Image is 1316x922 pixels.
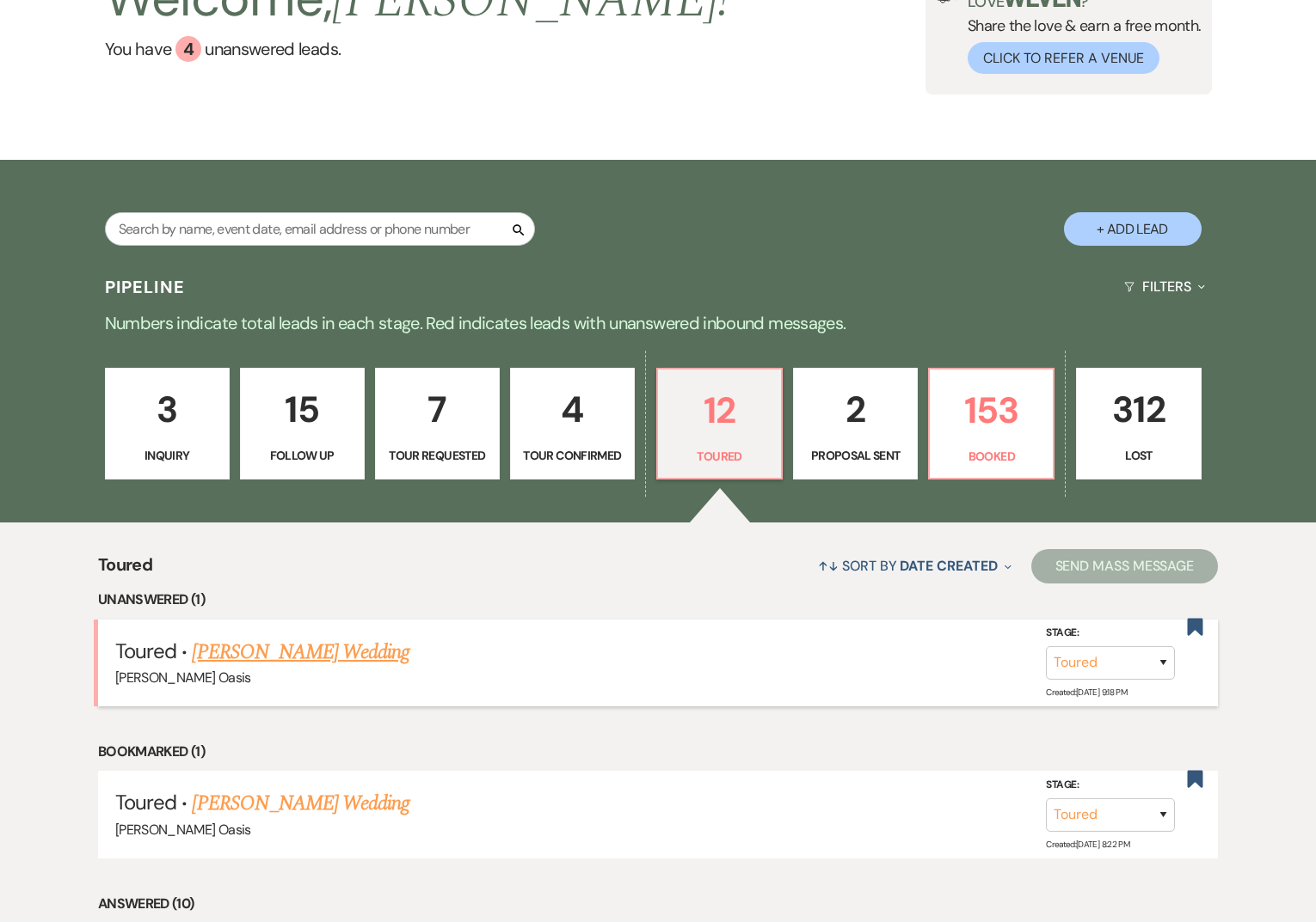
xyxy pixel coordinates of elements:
[115,821,251,839] span: [PERSON_NAME] Oasis
[811,543,1018,589] button: Sort By Date Created
[105,275,186,299] h3: Pipeline
[105,212,535,246] input: Search by name, event date, email address or phone number
[1031,549,1219,583] button: Send Mass Message
[818,557,839,575] span: ↑↓
[105,36,730,62] a: You have 4 unanswered leads.
[386,381,489,438] p: 7
[1046,776,1175,795] label: Stage:
[115,638,176,664] span: Toured
[793,368,918,479] a: 2Proposal Sent
[98,741,1218,763] li: Bookmarked (1)
[98,552,152,589] span: Toured
[1087,381,1190,438] p: 312
[115,789,176,815] span: Toured
[375,368,500,479] a: 7Tour Requested
[98,589,1218,611] li: Unanswered (1)
[192,788,409,819] a: [PERSON_NAME] Wedding
[521,446,624,465] p: Tour Confirmed
[668,447,771,466] p: Toured
[386,446,489,465] p: Tour Requested
[656,368,783,479] a: 12Toured
[115,669,251,687] span: [PERSON_NAME] Oasis
[521,381,624,438] p: 4
[804,381,907,438] p: 2
[116,381,218,438] p: 3
[804,446,907,465] p: Proposal Sent
[668,382,771,439] p: 12
[1046,687,1127,698] span: Created: [DATE] 9:18 PM
[940,447,1042,466] p: Booked
[510,368,635,479] a: 4Tour Confirmed
[98,893,1218,915] li: Answered (10)
[900,557,997,575] span: Date Created
[175,36,201,62] div: 4
[240,368,365,479] a: 15Follow Up
[1117,264,1211,309] button: Filters
[1064,212,1202,246] button: + Add Lead
[251,381,354,438] p: 15
[39,309,1277,337] p: Numbers indicate total leads in each stage. Red indicates leads with unanswered inbound messages.
[105,368,230,479] a: 3Inquiry
[1076,368,1201,479] a: 312Lost
[928,368,1055,479] a: 153Booked
[940,382,1042,439] p: 153
[192,637,409,668] a: [PERSON_NAME] Wedding
[1087,446,1190,465] p: Lost
[251,446,354,465] p: Follow Up
[116,446,218,465] p: Inquiry
[968,42,1159,74] button: Click to Refer a Venue
[1046,624,1175,643] label: Stage:
[1046,839,1129,850] span: Created: [DATE] 8:22 PM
